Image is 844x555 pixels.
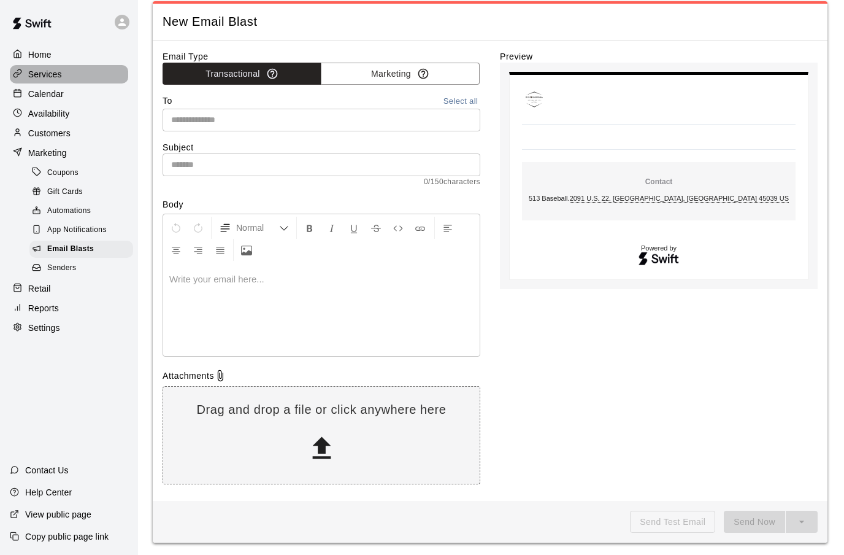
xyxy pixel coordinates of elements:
div: Gift Cards [29,184,133,201]
p: Services [28,68,62,80]
img: 513 Baseball [522,87,547,112]
a: Calendar [10,85,128,103]
span: 0 / 150 characters [163,176,480,188]
p: Contact Us [25,464,69,476]
label: Email Type [163,50,480,63]
span: Coupons [47,167,79,179]
span: New Email Blast [163,14,818,30]
button: Upload Image [236,239,257,261]
button: Right Align [188,239,209,261]
label: Body [163,198,480,211]
div: Automations [29,203,133,220]
label: Subject [163,141,480,153]
button: Marketing [321,63,480,85]
button: Transactional [163,63,321,85]
p: Help Center [25,486,72,499]
span: Senders [47,262,77,274]
div: Attachments [163,370,480,382]
p: 513 Baseball . [529,191,789,206]
div: Coupons [29,165,133,182]
a: Email Blasts [29,240,138,259]
button: Format Italics [321,217,342,239]
p: Contact [529,177,789,187]
button: Justify Align [210,239,231,261]
a: Reports [10,299,128,317]
p: View public page [25,508,91,521]
button: Redo [188,217,209,239]
a: Retail [10,279,128,298]
a: Senders [29,259,138,278]
a: Gift Cards [29,182,138,201]
p: Retail [28,282,51,295]
label: Preview [500,50,818,63]
button: Center Align [166,239,186,261]
a: Services [10,65,128,83]
button: Left Align [437,217,458,239]
button: Insert Link [410,217,431,239]
button: Formatting Options [214,217,294,239]
div: split button [724,511,818,534]
button: Undo [166,217,186,239]
button: Select all [441,95,480,109]
span: Automations [47,205,91,217]
p: Settings [28,322,60,334]
p: Customers [28,127,71,139]
a: App Notifications [29,221,138,240]
p: Powered by [522,245,796,252]
p: Marketing [28,147,67,159]
button: Format Underline [343,217,364,239]
a: Coupons [29,163,138,182]
img: Swift logo [638,250,680,267]
button: Format Strikethrough [366,217,386,239]
a: Automations [29,202,138,221]
div: Email Blasts [29,241,133,258]
a: Availability [10,104,128,123]
div: Senders [29,260,133,277]
span: Gift Cards [47,186,83,198]
a: Home [10,45,128,64]
a: Marketing [10,144,128,162]
a: Customers [10,124,128,142]
p: Availability [28,107,70,120]
p: Copy public page link [25,530,109,543]
button: Format Bold [299,217,320,239]
label: To [163,95,172,109]
button: Insert Code [388,217,409,239]
span: App Notifications [47,224,107,236]
span: Email Blasts [47,243,94,255]
span: Normal [236,222,279,234]
div: App Notifications [29,222,133,239]
p: Reports [28,302,59,314]
p: Calendar [28,88,64,100]
p: Drag and drop a file or click anywhere here [163,402,480,418]
a: Settings [10,319,128,337]
p: Home [28,49,52,61]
